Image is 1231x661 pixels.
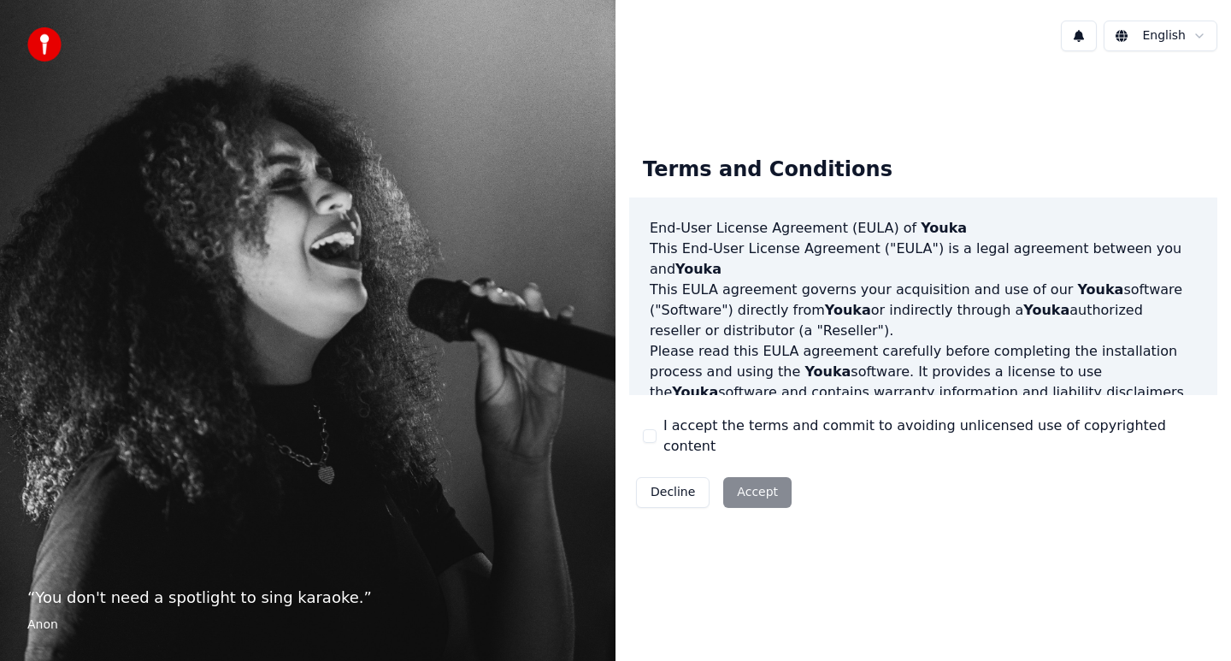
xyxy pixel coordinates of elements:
label: I accept the terms and commit to avoiding unlicensed use of copyrighted content [663,416,1204,457]
footer: Anon [27,617,588,634]
p: This End-User License Agreement ("EULA") is a legal agreement between you and [650,239,1197,280]
button: Decline [636,477,710,508]
div: Terms and Conditions [629,143,906,198]
p: Please read this EULA agreement carefully before completing the installation process and using th... [650,341,1197,403]
span: Youka [675,261,722,277]
p: “ You don't need a spotlight to sing karaoke. ” [27,586,588,610]
span: Youka [804,363,851,380]
h3: End-User License Agreement (EULA) of [650,218,1197,239]
img: youka [27,27,62,62]
p: This EULA agreement governs your acquisition and use of our software ("Software") directly from o... [650,280,1197,341]
span: Youka [825,302,871,318]
span: Youka [1023,302,1069,318]
span: Youka [672,384,718,400]
span: Youka [921,220,967,236]
span: Youka [1077,281,1123,298]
